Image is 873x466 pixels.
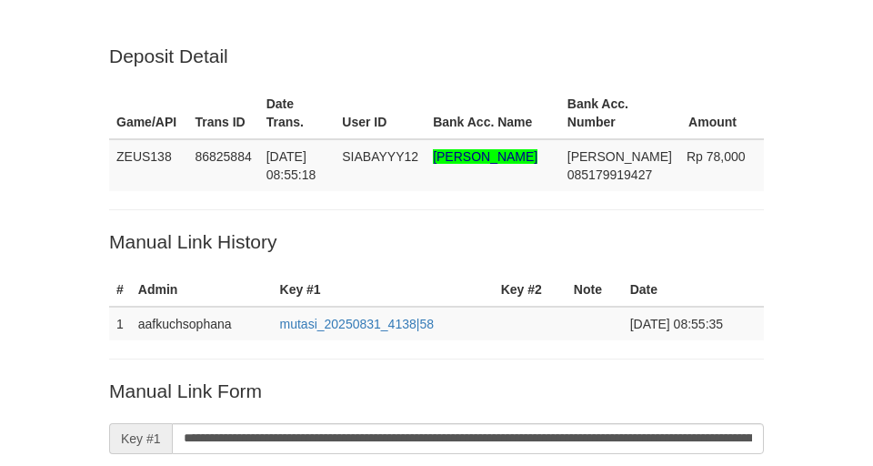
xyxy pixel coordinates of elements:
[623,273,764,307] th: Date
[259,87,336,139] th: Date Trans.
[187,139,258,191] td: 86825884
[131,307,273,340] td: aafkuchsophana
[567,167,652,182] span: Copy 085179919427 to clipboard
[567,273,623,307] th: Note
[679,87,764,139] th: Amount
[109,43,764,69] p: Deposit Detail
[266,149,316,182] span: [DATE] 08:55:18
[567,149,672,164] span: [PERSON_NAME]
[109,273,131,307] th: #
[109,87,187,139] th: Game/API
[109,423,172,454] span: Key #1
[494,273,567,307] th: Key #2
[687,149,746,164] span: Rp 78,000
[109,307,131,340] td: 1
[109,378,764,404] p: Manual Link Form
[187,87,258,139] th: Trans ID
[433,149,537,164] span: Nama rekening >18 huruf, harap diedit
[560,87,679,139] th: Bank Acc. Number
[623,307,764,340] td: [DATE] 08:55:35
[109,228,764,255] p: Manual Link History
[131,273,273,307] th: Admin
[280,317,434,331] a: mutasi_20250831_4138|58
[342,149,418,164] span: SIABAYYY12
[273,273,494,307] th: Key #1
[426,87,560,139] th: Bank Acc. Name
[109,139,187,191] td: ZEUS138
[335,87,426,139] th: User ID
